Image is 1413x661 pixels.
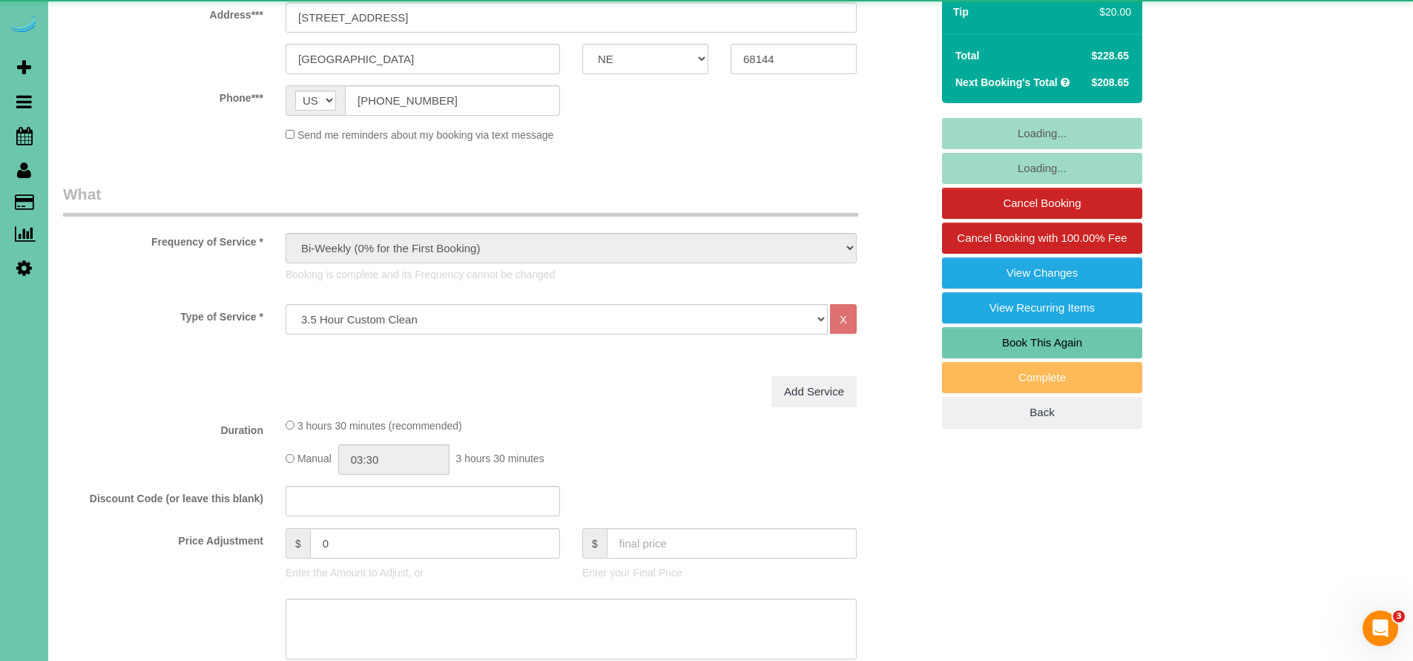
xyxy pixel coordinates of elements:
[607,528,857,559] input: final price
[297,129,554,141] span: Send me reminders about my booking via text message
[63,183,858,217] legend: What
[52,486,274,506] label: Discount Code (or leave this blank)
[52,229,274,249] label: Frequency of Service *
[942,223,1142,254] a: Cancel Booking with 100.00% Fee
[942,292,1142,323] a: View Recurring Items
[1091,76,1129,88] span: $208.65
[1091,50,1129,62] span: $228.65
[1363,611,1398,646] iframe: Intercom live chat
[771,376,857,407] a: Add Service
[942,397,1142,428] a: Back
[9,15,39,36] img: Automaid Logo
[286,565,560,580] p: Enter the Amount to Adjust, or
[953,4,969,19] label: Tip
[955,50,979,62] strong: Total
[297,420,462,432] span: 3 hours 30 minutes (recommended)
[1393,611,1405,622] span: 3
[286,267,857,282] p: Booking is complete and its Frequency cannot be changed
[297,453,332,465] span: Manual
[942,327,1142,358] a: Book This Again
[957,231,1127,244] span: Cancel Booking with 100.00% Fee
[942,188,1142,219] a: Cancel Booking
[52,304,274,324] label: Type of Service *
[286,528,310,559] span: $
[1088,4,1131,19] div: $20.00
[52,528,274,548] label: Price Adjustment
[582,528,607,559] span: $
[942,257,1142,289] a: View Changes
[456,453,544,465] span: 3 hours 30 minutes
[52,418,274,438] label: Duration
[582,565,857,580] p: Enter your Final Price
[955,76,1058,88] strong: Next Booking's Total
